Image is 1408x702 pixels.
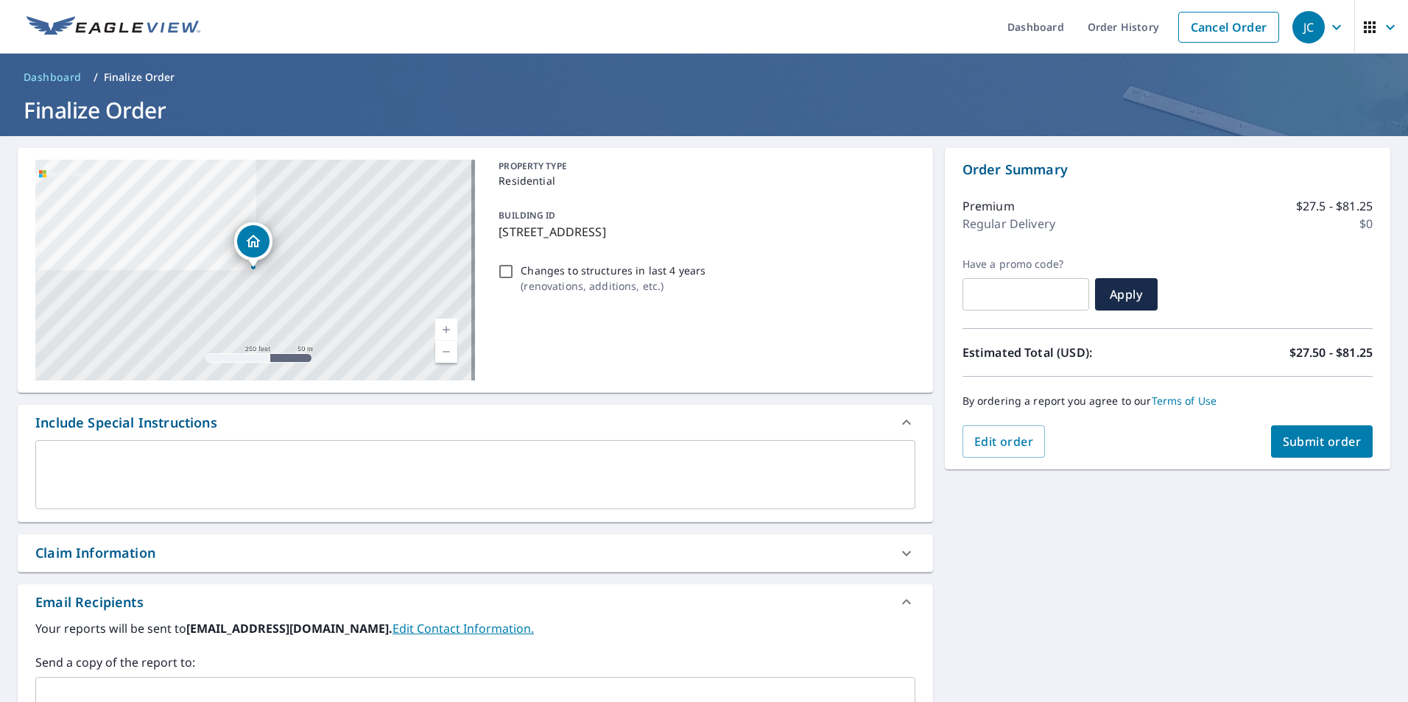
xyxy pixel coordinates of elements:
[104,70,175,85] p: Finalize Order
[186,620,393,637] b: [EMAIL_ADDRESS][DOMAIN_NAME].
[35,413,217,433] div: Include Special Instructions
[1152,394,1217,408] a: Terms of Use
[1296,197,1373,215] p: $27.5 - $81.25
[1359,215,1373,233] p: $0
[18,405,933,440] div: Include Special Instructions
[521,263,705,278] p: Changes to structures in last 4 years
[1178,12,1279,43] a: Cancel Order
[974,433,1034,450] span: Edit order
[962,160,1373,180] p: Order Summary
[18,65,1390,89] nav: breadcrumb
[35,653,915,671] label: Send a copy of the report to:
[234,222,272,268] div: Dropped pin, building 1, Residential property, 625 N 3rd Ave Des Plaines, IL 60016
[499,173,909,188] p: Residential
[1292,11,1325,43] div: JC
[1283,433,1362,450] span: Submit order
[1289,344,1373,361] p: $27.50 - $81.25
[962,425,1046,458] button: Edit order
[1095,278,1158,311] button: Apply
[962,344,1168,361] p: Estimated Total (USD):
[24,70,82,85] span: Dashboard
[18,534,933,572] div: Claim Information
[35,543,155,563] div: Claim Information
[962,258,1089,271] label: Have a promo code?
[393,620,534,637] a: EditContactInfo
[1271,425,1373,458] button: Submit order
[499,209,555,221] p: BUILDING ID
[94,68,98,86] li: /
[499,223,909,241] p: [STREET_ADDRESS]
[1107,286,1146,302] span: Apply
[962,394,1373,408] p: By ordering a report you agree to our
[27,16,200,38] img: EV Logo
[18,584,933,620] div: Email Recipients
[962,197,1015,215] p: Premium
[499,160,909,173] p: PROPERTY TYPE
[35,620,915,637] label: Your reports will be sent to
[521,278,705,294] p: ( renovations, additions, etc. )
[35,592,144,612] div: Email Recipients
[18,95,1390,125] h1: Finalize Order
[18,65,88,89] a: Dashboard
[962,215,1055,233] p: Regular Delivery
[435,319,457,341] a: Current Level 17, Zoom In
[435,341,457,363] a: Current Level 17, Zoom Out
